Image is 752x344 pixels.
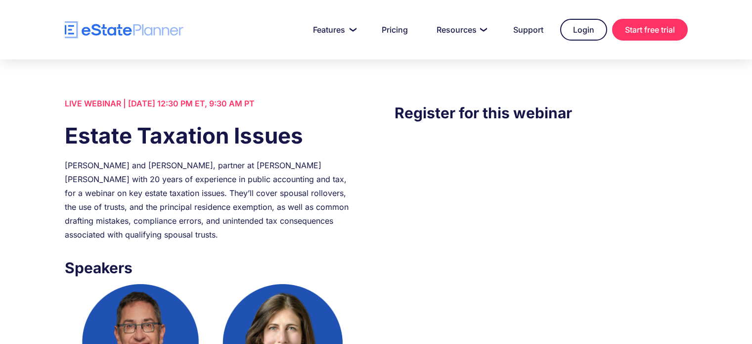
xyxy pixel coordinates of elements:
a: Resources [425,20,496,40]
a: home [65,21,183,39]
h3: Speakers [65,256,357,279]
a: Features [301,20,365,40]
div: [PERSON_NAME] and [PERSON_NAME], partner at [PERSON_NAME] [PERSON_NAME] with 20 years of experien... [65,158,357,242]
a: Start free trial [612,19,688,41]
h3: Register for this webinar [395,101,687,124]
div: LIVE WEBINAR | [DATE] 12:30 PM ET, 9:30 AM PT [65,97,357,110]
a: Login [560,19,607,41]
h1: Estate Taxation Issues [65,120,357,151]
a: Pricing [370,20,420,40]
a: Support [501,20,555,40]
